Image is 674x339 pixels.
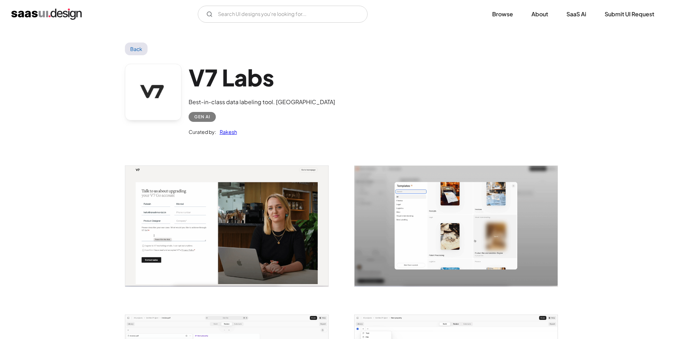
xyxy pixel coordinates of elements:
a: SaaS Ai [558,6,595,22]
a: About [523,6,557,22]
div: Gen AI [194,113,210,121]
a: Submit UI Request [596,6,663,22]
a: open lightbox [355,166,558,287]
div: Best-in-class data labeling tool. [GEOGRAPHIC_DATA] [189,98,335,106]
img: 674fe7eebfccbb95edab8bb0_V7-contact%20Sales.png [125,166,328,287]
h1: V7 Labs [189,64,335,91]
a: Rakesh [216,128,237,136]
a: open lightbox [125,166,328,287]
div: Curated by: [189,128,216,136]
input: Search UI designs you're looking for... [198,6,368,23]
form: Email Form [198,6,368,23]
a: Back [125,43,148,55]
a: Browse [484,6,522,22]
img: 674fe7ee2c52970f63baff58_V7-Templates.png [355,166,558,287]
a: home [11,9,82,20]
